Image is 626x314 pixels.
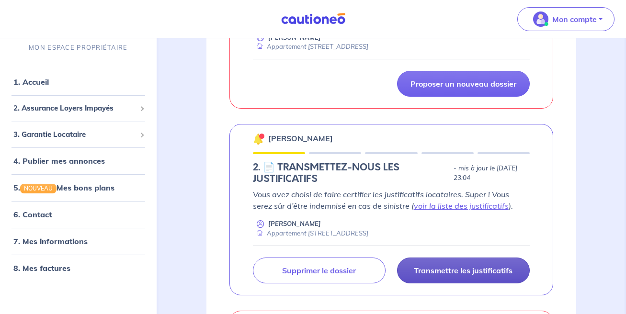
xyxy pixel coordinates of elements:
a: 7. Mes informations [13,236,88,246]
button: illu_account_valid_menu.svgMon compte [517,7,615,31]
div: Appartement [STREET_ADDRESS] [253,42,368,51]
div: 5.NOUVEAUMes bons plans [4,178,153,197]
div: 4. Publier mes annonces [4,151,153,170]
h5: 2.︎ 📄 TRANSMETTEZ-NOUS LES JUSTIFICATIFS [253,162,450,185]
div: state: DOCUMENTS-IN-PENDING, Context: LESS-THAN-20-DAYS,CHOOSE-CERTIFICATE,ALONE,LESSOR-DOCUMENTS [253,162,530,185]
div: 3. Garantie Locataire [4,125,153,144]
p: [PERSON_NAME] [268,133,333,144]
a: 6. Contact [13,210,52,219]
p: - mis à jour le [DATE] 23:04 [454,164,530,183]
a: Supprimer le dossier [253,258,386,283]
p: Supprimer le dossier [282,266,356,275]
p: Mon compte [552,13,597,25]
a: 1. Accueil [13,77,49,87]
img: Cautioneo [277,13,349,25]
p: Transmettre les justificatifs [414,266,512,275]
div: 8. Mes factures [4,258,153,278]
a: Proposer un nouveau dossier [397,71,530,97]
div: 1. Accueil [4,72,153,91]
img: 🔔 [253,133,264,145]
a: 5.NOUVEAUMes bons plans [13,183,114,192]
img: illu_account_valid_menu.svg [533,11,548,27]
a: voir la liste des justificatifs [414,201,509,211]
div: 2. Assurance Loyers Impayés [4,99,153,118]
p: [PERSON_NAME] [268,219,321,228]
span: 2. Assurance Loyers Impayés [13,103,136,114]
span: 3. Garantie Locataire [13,129,136,140]
a: 8. Mes factures [13,263,70,273]
a: Transmettre les justificatifs [397,258,530,283]
a: 4. Publier mes annonces [13,156,105,166]
div: 6. Contact [4,205,153,224]
p: Vous avez choisi de faire certifier les justificatifs locataires. Super ! Vous serez sûr d’être i... [253,189,530,212]
p: Proposer un nouveau dossier [410,79,516,89]
div: 7. Mes informations [4,232,153,251]
p: MON ESPACE PROPRIÉTAIRE [29,43,127,52]
div: Appartement [STREET_ADDRESS] [253,229,368,238]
